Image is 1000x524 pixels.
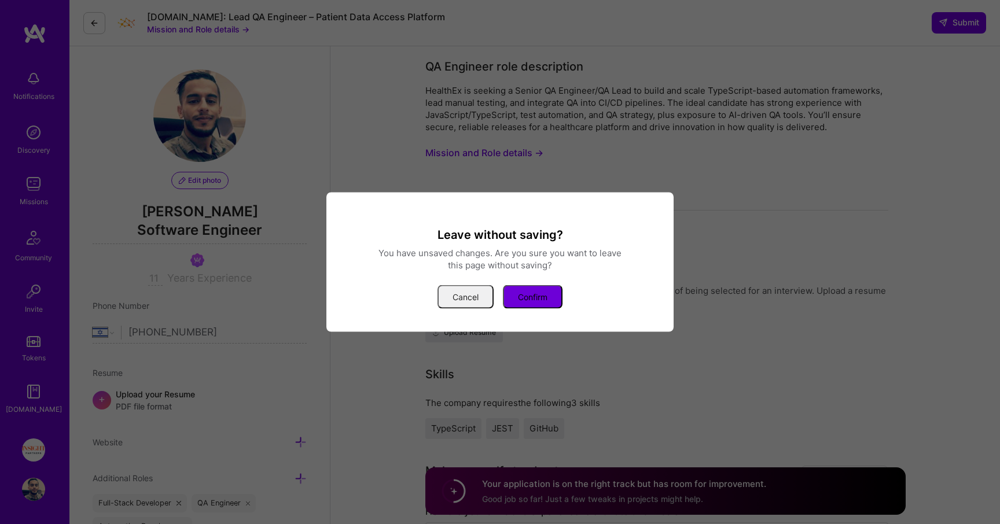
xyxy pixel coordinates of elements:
[326,193,674,332] div: modal
[340,247,660,259] div: You have unsaved changes. Are you sure you want to leave
[437,285,494,309] button: Cancel
[340,227,660,242] h3: Leave without saving?
[503,285,562,309] button: Confirm
[340,259,660,271] div: this page without saving?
